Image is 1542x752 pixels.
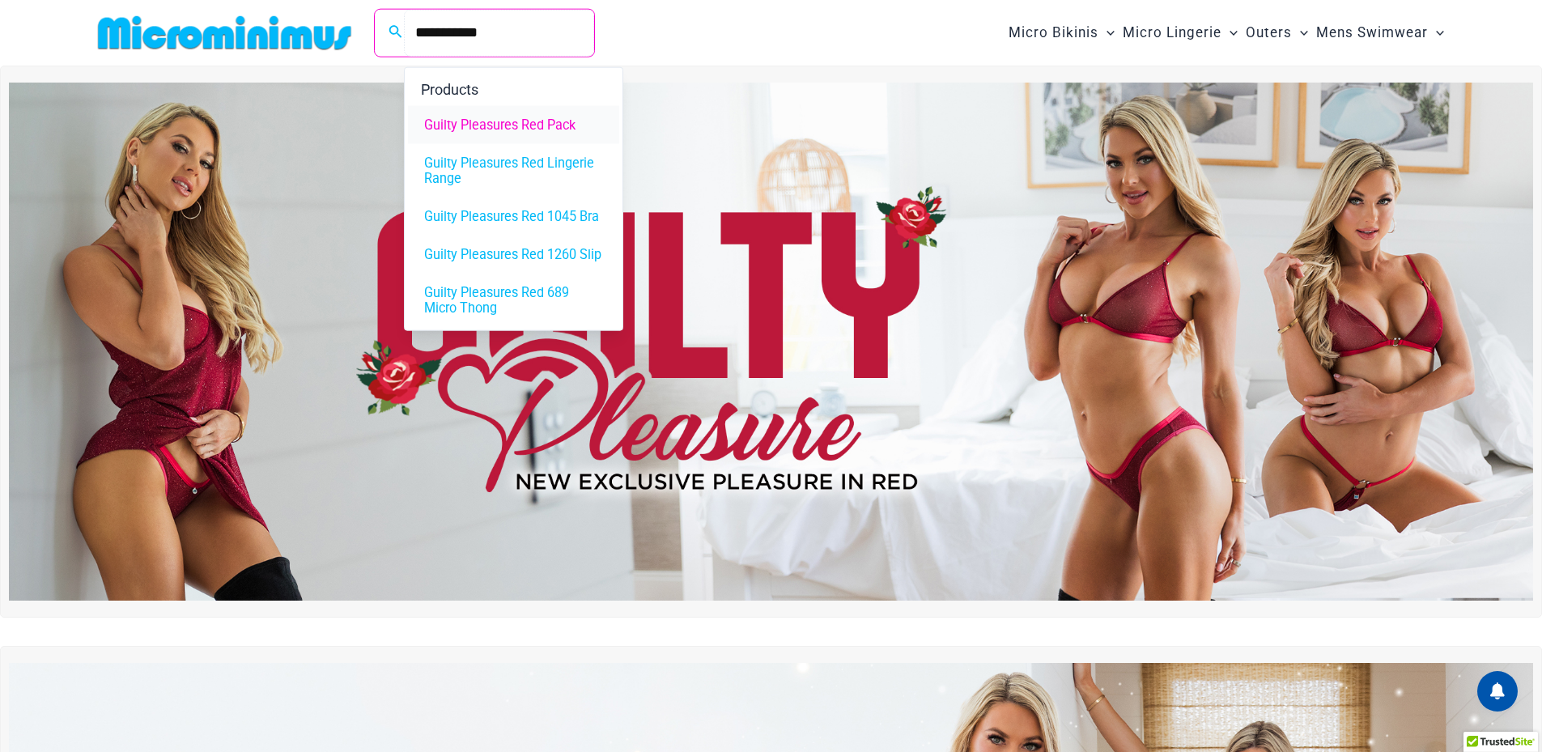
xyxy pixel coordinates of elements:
span: Menu Toggle [1221,12,1238,53]
a: Mens SwimwearMenu ToggleMenu Toggle [1312,8,1448,57]
a: Micro LingerieMenu ToggleMenu Toggle [1119,8,1242,57]
nav: Site Navigation [1002,6,1451,60]
span: Micro Bikinis [1009,12,1098,53]
span: Guilty Pleasures Red 1260 Slip [424,246,601,261]
span: Guilty Pleasures Red Pack [424,117,576,132]
span: Mens Swimwear [1316,12,1428,53]
span: Menu Toggle [1428,12,1444,53]
span: Guilty Pleasures Red 689 Micro Thong [424,284,603,315]
a: OutersMenu ToggleMenu Toggle [1242,8,1312,57]
div: Search results [404,66,623,330]
span: Outers [1246,12,1292,53]
span: Guilty Pleasures Red 1045 Bra [424,208,599,223]
span: Menu Toggle [1292,12,1308,53]
a: Micro BikinisMenu ToggleMenu Toggle [1005,8,1119,57]
input: Search Submit [404,9,594,57]
span: Menu Toggle [1098,12,1115,53]
a: Search icon link [389,23,403,43]
span: Guilty Pleasures Red Lingerie Range [424,155,603,185]
img: MM SHOP LOGO FLAT [91,15,358,51]
label: Products [408,67,619,105]
span: Micro Lingerie [1123,12,1221,53]
img: Guilty Pleasures Red Lingerie [9,83,1533,601]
